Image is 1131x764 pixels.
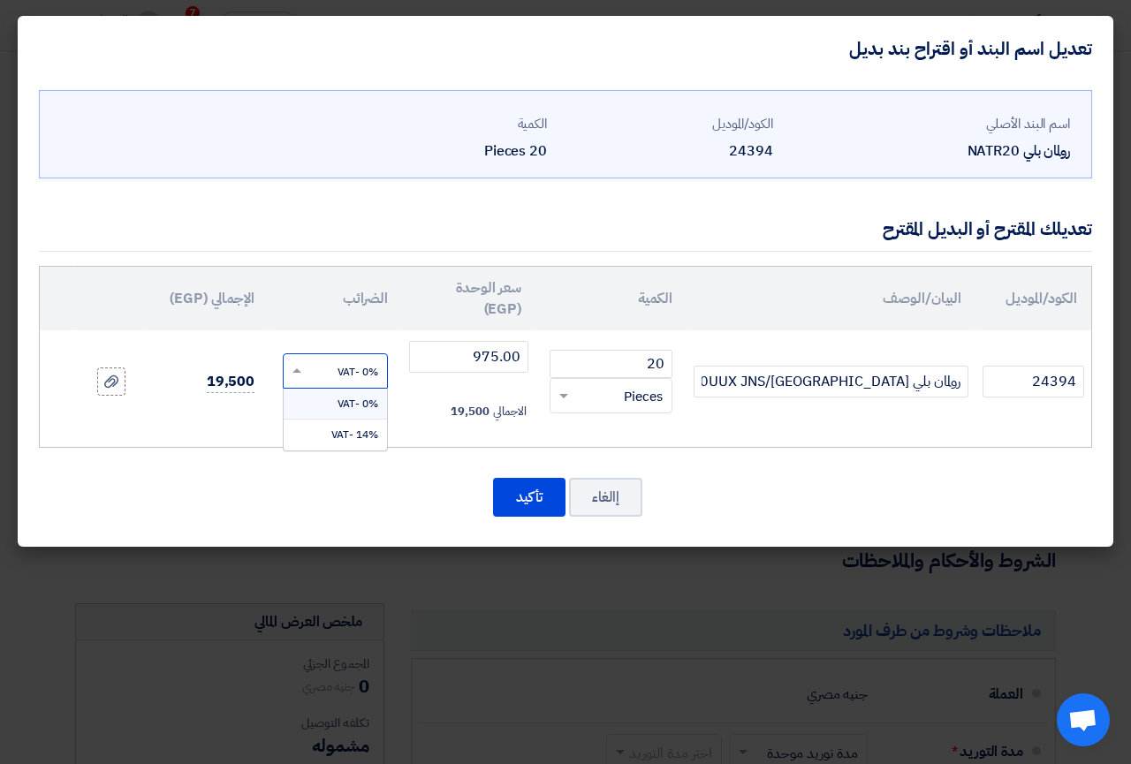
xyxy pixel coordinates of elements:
div: 20 Pieces [335,140,547,162]
div: 24394 [561,140,773,162]
div: الكمية [335,114,547,134]
span: 19,500 [451,403,489,420]
th: الضرائب [269,267,402,330]
div: الكود/الموديل [561,114,773,134]
th: الكود/الموديل [975,267,1091,330]
span: 14% -VAT [331,427,378,443]
th: سعر الوحدة (EGP) [402,267,535,330]
th: الإجمالي (EGP) [147,267,269,330]
input: أدخل سعر الوحدة [409,341,528,373]
div: رولمان بلي NATR20 [787,140,1070,162]
input: الموديل [983,366,1084,397]
span: 19,500 [207,371,254,393]
button: إالغاء [569,478,642,517]
th: البيان/الوصف [687,267,975,330]
span: Pieces [624,387,663,407]
input: Add Item Description [694,366,968,397]
div: اسم البند الأصلي [787,114,1070,134]
span: الاجمالي [493,403,527,420]
th: الكمية [535,267,687,330]
button: تأكيد [493,478,565,517]
div: Open chat [1057,693,1110,746]
div: تعديلك المقترح أو البديل المقترح [883,216,1092,242]
input: RFQ_STEP1.ITEMS.2.AMOUNT_TITLE [550,350,672,378]
ng-select: VAT [283,353,388,389]
h4: تعديل اسم البند أو اقتراح بند بديل [849,37,1092,60]
span: 0% -VAT [338,396,378,412]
